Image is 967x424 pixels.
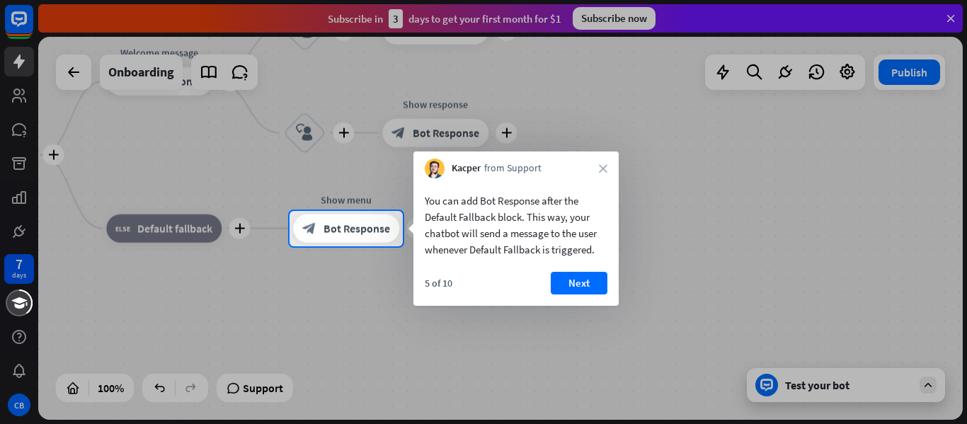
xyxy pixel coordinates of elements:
[599,164,607,173] i: close
[11,6,54,48] button: Open LiveChat chat widget
[324,222,390,236] span: Bot Response
[551,272,607,294] button: Next
[302,222,316,236] i: block_bot_response
[425,193,607,258] div: You can add Bot Response after the Default Fallback block. This way, your chatbot will send a mes...
[425,277,452,290] div: 5 of 10
[484,161,542,176] span: from Support
[452,161,481,176] span: Kacper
